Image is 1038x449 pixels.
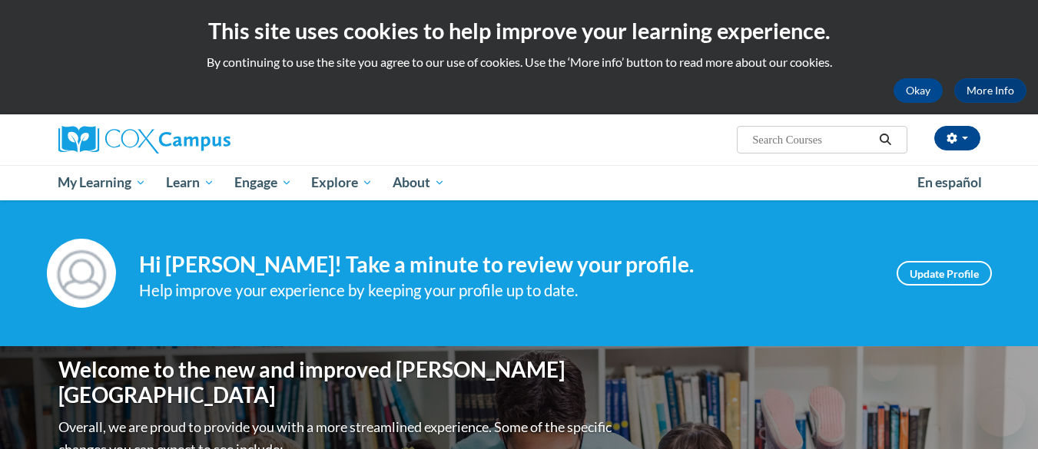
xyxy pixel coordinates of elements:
[977,388,1026,437] iframe: Button to launch messaging window
[954,78,1026,103] a: More Info
[383,165,455,200] a: About
[894,78,943,103] button: Okay
[897,261,992,286] a: Update Profile
[35,165,1003,200] div: Main menu
[869,351,900,381] iframe: Close message
[139,252,874,278] h4: Hi [PERSON_NAME]! Take a minute to review your profile.
[907,167,992,199] a: En español
[917,174,982,190] span: En español
[311,173,373,192] span: Explore
[12,15,1026,46] h2: This site uses cookies to help improve your learning experience.
[58,126,350,154] a: Cox Campus
[139,278,874,303] div: Help improve your experience by keeping your profile up to date.
[393,173,445,192] span: About
[234,173,292,192] span: Engage
[58,357,615,408] h1: Welcome to the new and improved [PERSON_NAME][GEOGRAPHIC_DATA]
[751,130,874,149] input: Search Courses
[301,165,383,200] a: Explore
[874,130,897,149] button: Search
[156,165,224,200] a: Learn
[47,239,116,308] img: Profile Image
[58,126,230,154] img: Cox Campus
[166,173,214,192] span: Learn
[224,165,302,200] a: Engage
[12,54,1026,71] p: By continuing to use the site you agree to our use of cookies. Use the ‘More info’ button to read...
[48,165,157,200] a: My Learning
[58,173,146,192] span: My Learning
[934,126,980,150] button: Account Settings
